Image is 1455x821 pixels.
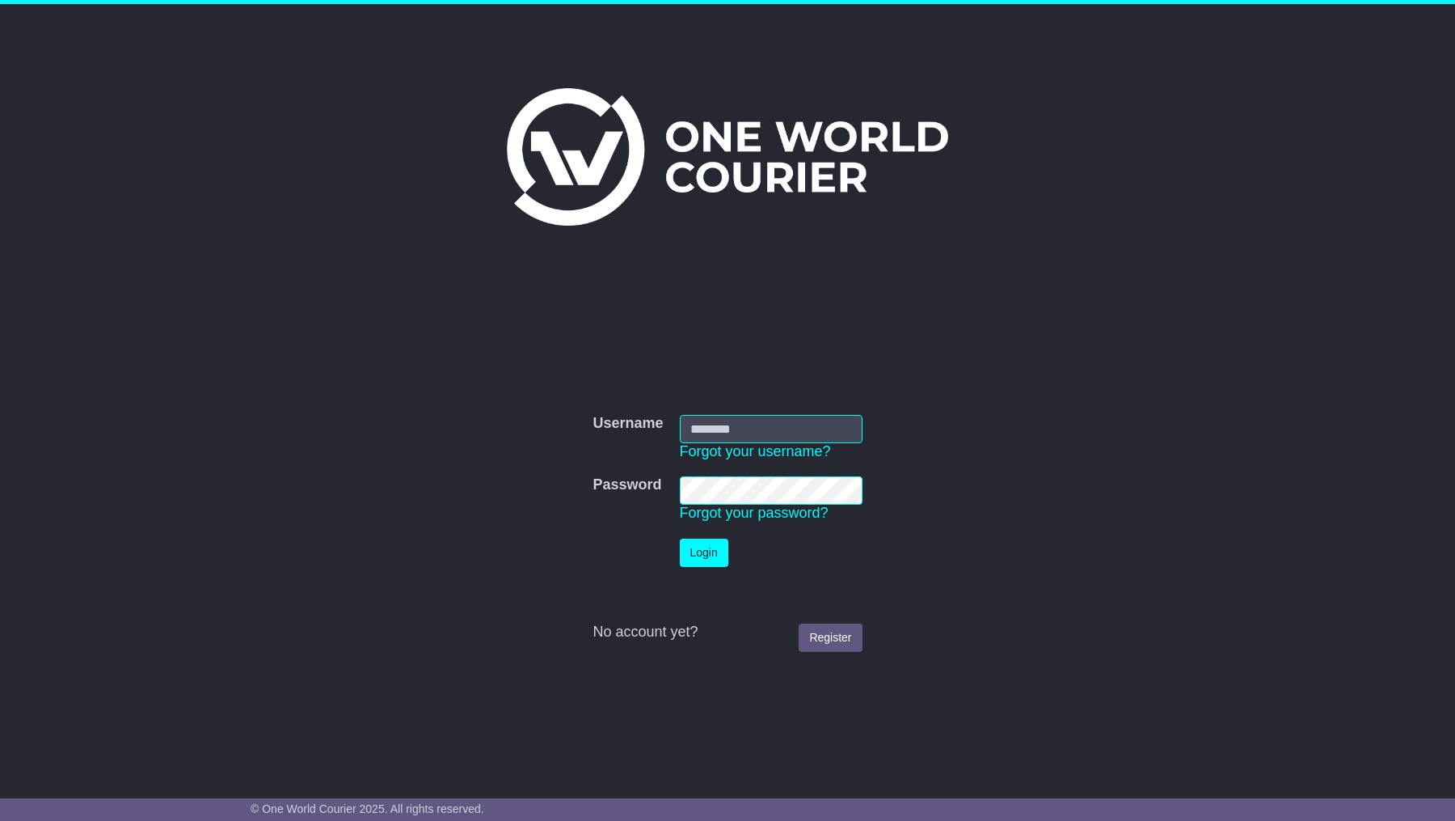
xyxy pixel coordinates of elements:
div: No account yet? [593,624,862,641]
a: Forgot your password? [680,505,829,521]
label: Password [593,476,661,494]
button: Login [680,539,728,567]
label: Username [593,415,663,433]
span: © One World Courier 2025. All rights reserved. [251,802,484,815]
a: Forgot your username? [680,443,831,459]
a: Register [799,624,862,652]
img: One World [507,88,948,226]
